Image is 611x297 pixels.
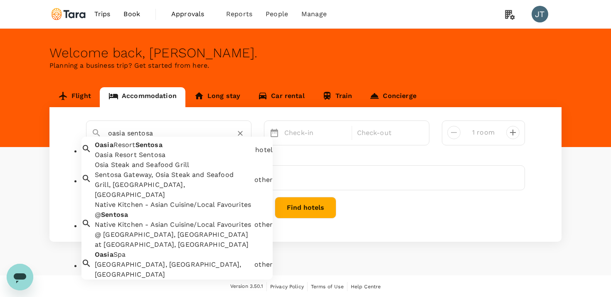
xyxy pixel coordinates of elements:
span: Approvals [171,9,213,19]
a: Car rental [249,87,313,107]
span: Reports [226,9,252,19]
span: Terms of Use [311,284,344,290]
p: Planning a business trip? Get started from here. [49,61,562,71]
div: [GEOGRAPHIC_DATA], [GEOGRAPHIC_DATA], [GEOGRAPHIC_DATA] [95,260,251,280]
span: Osia Steak and Seafood Grill [95,161,189,169]
span: Native Kitchen - Asian Cuisine/Local Favourites @ [95,201,251,218]
p: Check-in [284,128,347,138]
input: Add rooms [467,126,500,139]
span: Trips [94,9,111,19]
div: other [254,175,273,185]
iframe: Button to launch messaging window [7,264,33,290]
div: Travellers [86,152,525,162]
div: other [254,260,273,270]
button: decrease [506,126,520,139]
div: Welcome back , [PERSON_NAME] . [49,45,562,61]
a: Accommodation [100,87,185,107]
a: Long stay [185,87,249,107]
span: Oasia [95,250,113,258]
div: other [254,220,273,230]
div: Sentosa Gateway, Osia Steak and Seafood Grill, [GEOGRAPHIC_DATA], [GEOGRAPHIC_DATA] [95,170,251,200]
p: Check-out [357,128,419,138]
a: Terms of Use [311,282,344,291]
span: Version 3.50.1 [230,282,263,291]
input: Search cities, hotels, work locations [108,127,223,140]
div: JT [532,6,548,22]
span: Privacy Policy [270,284,304,290]
span: Sentosa [101,211,128,218]
a: Flight [49,87,100,107]
span: Oasia [95,141,113,149]
a: Concierge [361,87,425,107]
div: Oasia Resort Sentosa [95,150,252,160]
span: Manage [301,9,327,19]
button: Clear [234,128,246,139]
span: Help Centre [351,284,381,290]
span: Spa [113,250,126,258]
button: Find hotels [275,197,336,218]
span: People [266,9,288,19]
a: Privacy Policy [270,282,304,291]
button: Close [245,133,247,134]
div: Native Kitchen - Asian Cuisine/Local Favourites @ [GEOGRAPHIC_DATA], [GEOGRAPHIC_DATA] at [GEOGRA... [95,220,251,250]
span: Book [123,9,140,19]
span: Sentosa [136,141,163,149]
img: Tara Climate Ltd [49,5,88,23]
a: Help Centre [351,282,381,291]
a: Train [313,87,361,107]
span: Resort [113,141,136,149]
div: hotel [255,145,273,155]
